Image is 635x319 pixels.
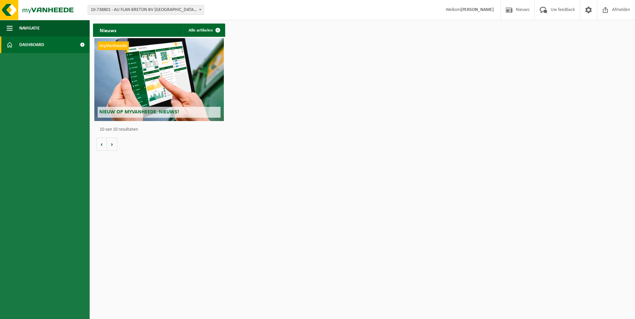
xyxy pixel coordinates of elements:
strong: [PERSON_NAME] [461,7,494,12]
span: 10-738801 - AU FLAN BRETON BV TERVUREN - TERVUREN [88,5,204,15]
button: Volgende [107,138,117,151]
span: Nieuw op myVanheede: Nieuws! [99,109,179,115]
span: 10-738801 - AU FLAN BRETON BV TERVUREN - TERVUREN [88,5,204,15]
h2: Nieuws [93,24,123,36]
a: myVanheede Nieuw op myVanheede: Nieuws! [94,38,224,121]
a: Alle artikelen [183,24,225,37]
span: myVanheede [98,41,129,50]
p: 10 van 10 resultaten [100,127,222,132]
button: Vorige [96,138,107,151]
span: Dashboard [19,36,44,53]
span: Navigatie [19,20,40,36]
